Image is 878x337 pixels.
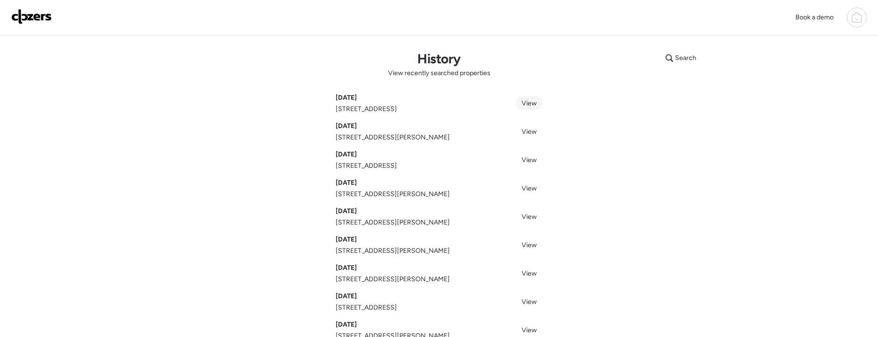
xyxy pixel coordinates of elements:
a: View [516,124,542,138]
span: Book a demo [795,13,834,21]
span: [STREET_ADDRESS][PERSON_NAME] [336,218,450,227]
a: View [516,266,542,280]
span: View [522,241,537,249]
span: View [522,213,537,221]
span: [DATE] [336,263,357,273]
span: View recently searched properties [388,69,490,78]
span: [STREET_ADDRESS] [336,104,397,114]
span: View [522,99,537,107]
a: View [516,209,542,223]
span: [STREET_ADDRESS][PERSON_NAME] [336,190,450,199]
span: [STREET_ADDRESS] [336,161,397,171]
span: View [522,128,537,136]
a: View [516,323,542,337]
span: View [522,269,537,277]
a: View [516,294,542,308]
a: View [516,181,542,195]
span: [DATE] [336,178,357,188]
a: View [516,238,542,251]
span: View [522,156,537,164]
span: [DATE] [336,150,357,159]
a: View [516,153,542,166]
span: [DATE] [336,292,357,301]
span: Search [675,53,696,63]
span: [DATE] [336,121,357,131]
span: View [522,326,537,334]
a: View [516,96,542,110]
span: [STREET_ADDRESS][PERSON_NAME] [336,246,450,256]
img: Logo [11,9,52,24]
span: [DATE] [336,235,357,244]
span: [STREET_ADDRESS][PERSON_NAME] [336,133,450,142]
span: View [522,184,537,192]
span: [DATE] [336,320,357,329]
span: [STREET_ADDRESS][PERSON_NAME] [336,275,450,284]
span: [STREET_ADDRESS] [336,303,397,312]
span: [DATE] [336,207,357,216]
h1: History [417,51,460,67]
span: [DATE] [336,93,357,103]
span: View [522,298,537,306]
